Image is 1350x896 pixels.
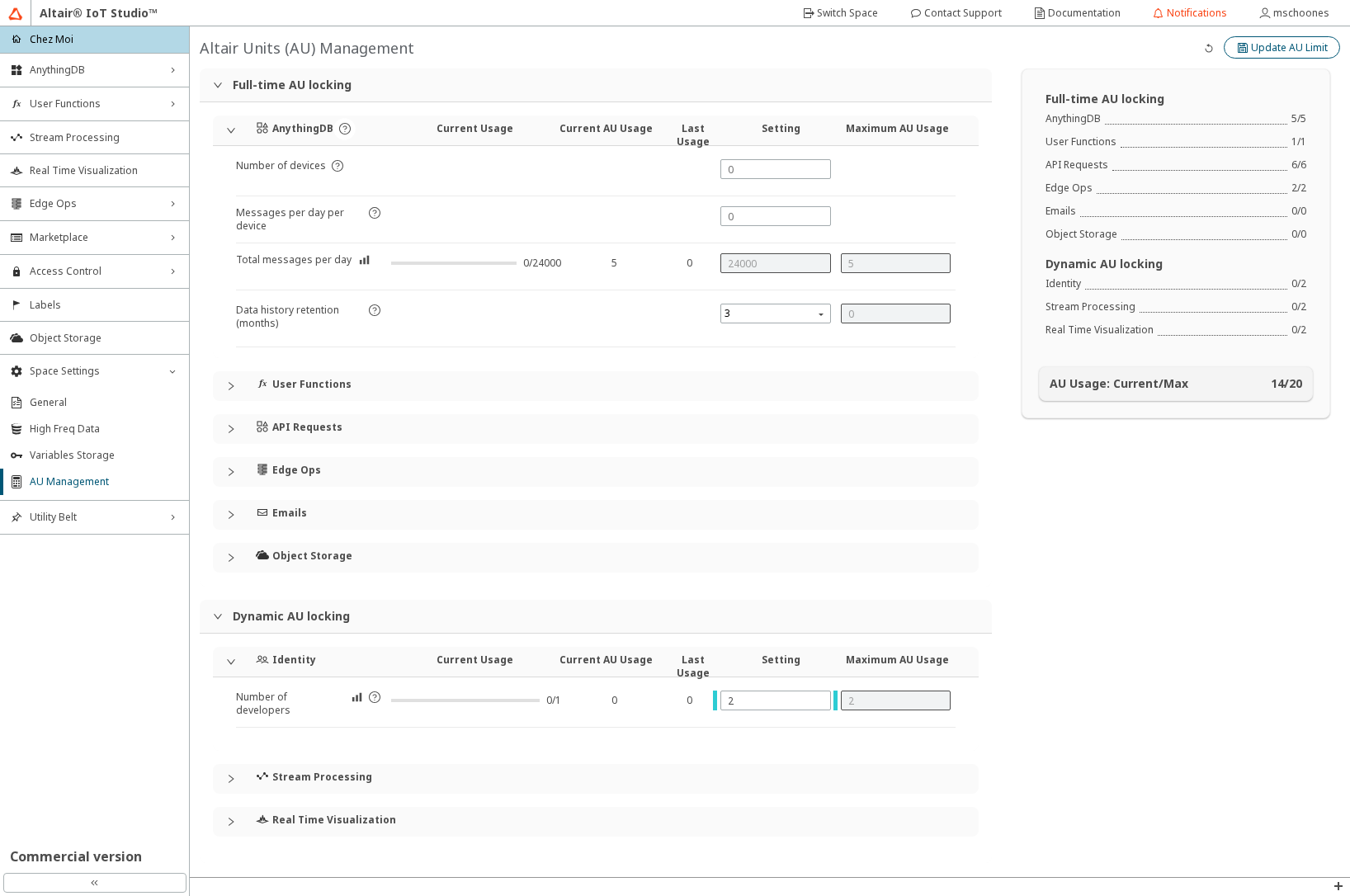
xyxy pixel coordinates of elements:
[272,421,342,434] h4: API Requests
[236,691,344,727] article: Number of developers
[1291,182,1306,195] div: 2 / 2
[30,197,159,210] span: Edge Ops
[402,122,548,135] h4: Current Usage
[30,131,179,144] span: Stream Processing
[226,510,236,520] span: collapsed
[1050,377,1188,390] h4: AU Usage: Current/Max
[1291,300,1306,314] div: 0 / 2
[668,257,711,270] div: 0
[236,253,352,290] article: Total messages per day
[547,653,663,667] h4: Current AU Usage
[30,64,159,77] span: AnythingDB
[1046,300,1135,314] div: Stream Processing
[236,304,364,347] article: Data history retention (months)
[30,396,179,409] span: General
[1291,228,1306,241] div: 0 / 0
[272,122,333,135] h4: AnythingDB
[272,771,372,784] h4: Stream Processing
[236,206,364,243] article: Messages per day per device
[1046,112,1101,125] div: AnythingDB
[272,813,396,827] h4: Real Time Visualization
[1291,158,1306,172] div: 6 / 6
[722,122,838,135] h4: Setting
[30,299,179,312] span: Labels
[236,159,326,196] article: Number of devices
[200,68,992,101] div: Full-time AU locking
[233,78,979,92] h3: Full-time AU locking
[1046,228,1117,241] div: Object Storage
[272,653,316,667] h4: Identity
[30,449,179,462] span: Variables Storage
[213,500,979,530] div: Emails
[1046,257,1306,271] h3: Dynamic AU locking
[226,125,236,135] span: expanded
[30,475,179,488] span: AU Management
[30,365,159,378] span: Space Settings
[226,657,236,667] span: expanded
[233,610,979,623] h3: Dynamic AU locking
[1271,377,1302,390] h4: 14 / 20
[226,381,236,391] span: collapsed
[1046,205,1076,218] div: Emails
[272,549,352,563] h4: Object Storage
[1291,323,1306,337] div: 0 / 2
[226,774,236,784] span: collapsed
[272,464,321,477] h4: Edge Ops
[722,653,838,667] h4: Setting
[30,97,159,111] span: User Functions
[213,543,979,573] div: Object Storage
[213,647,979,677] div: IdentityCurrent UsageCurrent AU UsageLast UsageSettingMaximum AU Usage
[213,457,979,487] div: Edge Ops
[668,694,711,707] div: 0
[30,164,179,177] span: Real Time Visualization
[1046,182,1093,195] div: Edge Ops
[213,764,979,794] div: Stream Processing
[213,807,979,837] div: Real Time Visualization
[1046,92,1306,106] h3: Full-time AU locking
[402,653,548,667] h4: Current Usage
[272,507,307,520] h4: Emails
[213,611,223,621] span: expanded
[523,257,561,270] div: 0/24000
[30,231,159,244] span: Marketplace
[1291,277,1306,290] div: 0 / 2
[226,817,236,827] span: collapsed
[226,424,236,434] span: collapsed
[213,80,223,90] span: expanded
[839,122,956,135] h4: Maximum AU Usage
[664,653,723,680] h4: Last Usage
[664,122,723,149] h4: Last Usage
[578,257,651,270] div: 5
[200,600,992,633] div: Dynamic AU locking
[839,653,956,667] h4: Maximum AU Usage
[30,265,159,278] span: Access Control
[213,371,979,401] div: User Functions
[1291,205,1306,218] div: 0 / 0
[213,116,979,145] div: AnythingDBCurrent UsageCurrent AU UsageLast UsageSettingMaximum AU Usage
[213,414,979,444] div: API Requests
[30,422,179,436] span: High Freq Data
[30,32,73,46] p: Chez Moi
[578,694,651,707] div: 0
[30,511,159,524] span: Utility Belt
[1291,112,1306,125] div: 5 / 5
[547,122,663,135] h4: Current AU Usage
[226,467,236,477] span: collapsed
[725,304,829,323] span: 3
[1046,135,1116,149] div: User Functions
[546,694,561,707] div: 0/1
[30,332,179,345] span: Object Storage
[226,553,236,563] span: collapsed
[1046,277,1081,290] div: Identity
[1046,158,1108,172] div: API Requests
[1046,323,1154,337] div: Real Time Visualization
[1291,135,1306,149] div: 1 / 1
[272,378,352,391] h4: User Functions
